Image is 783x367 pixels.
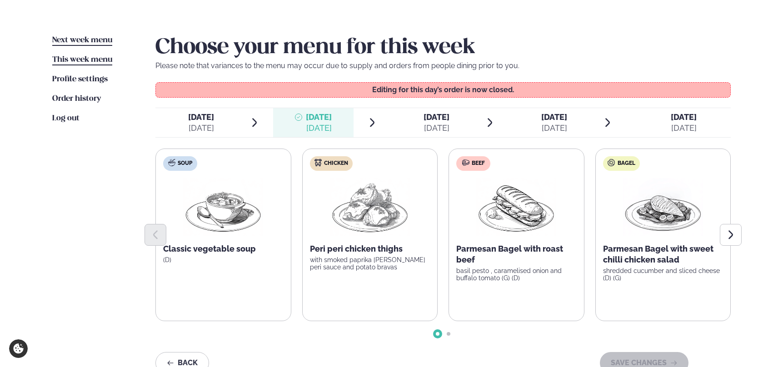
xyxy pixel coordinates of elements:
a: Log out [52,113,80,124]
span: [DATE] [541,112,567,122]
img: bagle-new-16px.svg [608,159,615,166]
span: Bagel [618,160,635,167]
span: Profile settings [52,75,108,83]
div: [DATE] [541,123,567,134]
p: (D) [163,256,284,263]
p: Classic vegetable soup [163,243,284,254]
span: [DATE] [306,112,332,122]
div: [DATE] [306,123,332,134]
span: [DATE] [188,112,214,122]
p: shredded cucumber and sliced cheese (D) (G) [603,267,723,282]
img: Chicken-thighs.png [330,178,410,236]
span: [DATE] [671,112,697,123]
span: Next week menu [52,36,112,44]
p: Please note that variances to the menu may occur due to supply and orders from people dining prio... [155,60,731,71]
a: This week menu [52,55,112,65]
a: Next week menu [52,35,112,46]
h2: Choose your menu for this week [155,35,731,60]
img: beef.svg [462,159,469,166]
button: Next slide [720,224,742,246]
span: Log out [52,114,80,122]
img: soup.svg [168,159,175,166]
a: Profile settings [52,74,108,85]
p: Editing for this day’s order is now closed. [165,86,722,94]
p: Peri peri chicken thighs [310,243,430,254]
span: Soup [178,160,192,167]
img: Soup.png [183,178,263,236]
img: Panini.png [476,178,556,236]
span: Beef [472,160,485,167]
span: [DATE] [424,112,449,122]
p: Parmesan Bagel with roast beef [456,243,577,265]
p: basil pesto , caramelised onion and buffalo tomato (G) (D) [456,267,577,282]
span: Go to slide 2 [447,332,450,336]
span: Chicken [324,160,348,167]
span: Go to slide 1 [436,332,439,336]
div: [DATE] [671,123,697,134]
div: [DATE] [424,123,449,134]
span: Order history [52,95,101,103]
p: Parmesan Bagel with sweet chilli chicken salad [603,243,723,265]
a: Cookie settings [9,339,28,358]
img: chicken.svg [314,159,322,166]
img: Chicken-breast.png [623,178,703,236]
span: This week menu [52,56,112,64]
button: Previous slide [145,224,166,246]
p: with smoked paprika [PERSON_NAME] peri sauce and potato bravas [310,256,430,271]
div: [DATE] [188,123,214,134]
a: Order history [52,94,101,104]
